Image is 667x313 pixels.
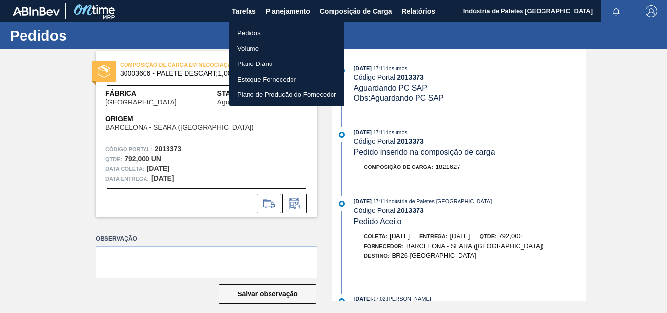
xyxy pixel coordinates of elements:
[229,41,344,57] a: Volume
[229,87,344,103] a: Plano de Produção do Fornecedor
[229,72,344,87] a: Estoque Fornecedor
[229,56,344,72] a: Plano Diário
[229,25,344,41] a: Pedidos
